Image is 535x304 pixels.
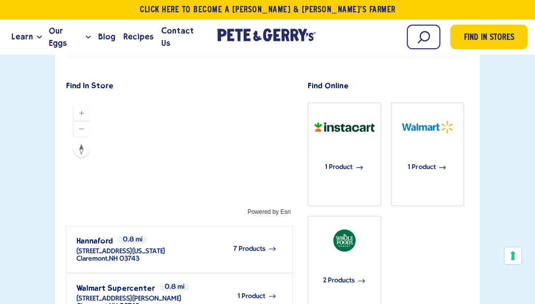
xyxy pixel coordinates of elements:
a: Our Eggs [45,24,86,50]
span: Contact Us [161,25,204,49]
span: Blog [98,31,115,43]
button: Your consent preferences for tracking technologies [504,247,521,264]
a: Recipes [119,24,157,50]
a: Contact Us [157,24,208,50]
a: Blog [94,24,119,50]
span: Our Eggs [49,25,82,49]
input: Search [407,25,440,49]
span: Learn [11,31,33,43]
button: Open the dropdown menu for Learn [37,35,42,39]
a: Learn [7,24,37,50]
a: Find in Stores [450,25,528,49]
button: Open the dropdown menu for Our Eggs [86,35,91,39]
span: Recipes [123,31,153,43]
span: Find in Stores [464,32,514,45]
